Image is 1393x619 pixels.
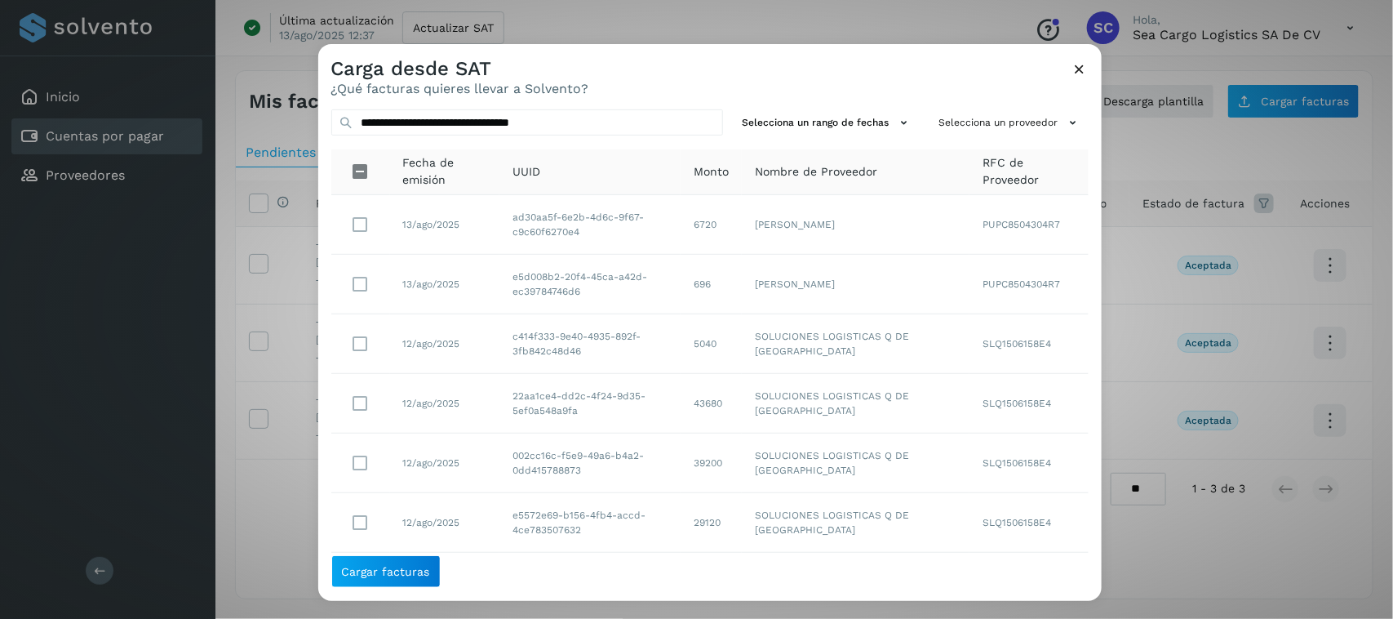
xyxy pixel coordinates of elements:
td: 6720 [681,195,742,255]
h3: Carga desde SAT [331,57,589,81]
td: 12/ago/2025 [390,434,500,493]
td: SOLUCIONES LOGISTICAS Q DE [GEOGRAPHIC_DATA] [742,374,969,434]
span: RFC de Proveedor [983,154,1076,189]
td: 29120 [681,493,742,553]
span: UUID [512,163,540,180]
td: 12/ago/2025 [390,314,500,374]
td: e5572e69-b156-4fb4-accd-4ce783507632 [499,493,681,553]
td: PUPC8504304R7 [969,255,1089,314]
td: SLQ1506158E4 [969,374,1089,434]
td: 13/ago/2025 [390,195,500,255]
td: SLQ1506158E4 [969,314,1089,374]
p: ¿Qué facturas quieres llevar a Solvento? [331,81,589,96]
td: 5040 [681,314,742,374]
td: 12/ago/2025 [390,374,500,434]
td: SOLUCIONES LOGISTICAS Q DE [GEOGRAPHIC_DATA] [742,434,969,493]
td: e5d008b2-20f4-45ca-a42d-ec39784746d6 [499,255,681,314]
td: ad30aa5f-6e2b-4d6c-9f67-c9c60f6270e4 [499,195,681,255]
td: 13/ago/2025 [390,255,500,314]
td: SLQ1506158E4 [969,493,1089,553]
td: SOLUCIONES LOGISTICAS Q DE [GEOGRAPHIC_DATA] [742,493,969,553]
td: SLQ1506158E4 [969,434,1089,493]
span: Nombre de Proveedor [755,163,877,180]
td: 22aa1ce4-dd2c-4f24-9d35-5ef0a548a9fa [499,374,681,434]
span: Fecha de emisión [403,154,487,189]
td: c414f333-9e40-4935-892f-3fb842c48d46 [499,314,681,374]
button: Selecciona un proveedor [933,109,1089,136]
td: 696 [681,255,742,314]
td: 4480 [681,553,742,612]
td: 12/ago/2025 [390,493,500,553]
span: Cargar facturas [342,566,430,577]
button: Selecciona un rango de fechas [736,109,920,136]
td: 43680 [681,374,742,434]
td: [PERSON_NAME] [742,255,969,314]
td: PUPC8504304R7 [969,553,1089,612]
td: SOLUCIONES LOGISTICAS Q DE [GEOGRAPHIC_DATA] [742,314,969,374]
td: 39200 [681,434,742,493]
td: [PERSON_NAME] [742,553,969,612]
td: 22b27378-8f16-45be-b27f-ebb885b28295 [499,553,681,612]
td: PUPC8504304R7 [969,195,1089,255]
td: 12/ago/2025 [390,553,500,612]
td: [PERSON_NAME] [742,195,969,255]
span: Monto [694,163,729,180]
button: Cargar facturas [331,555,441,588]
td: 002cc16c-f5e9-49a6-b4a2-0dd415788873 [499,434,681,493]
